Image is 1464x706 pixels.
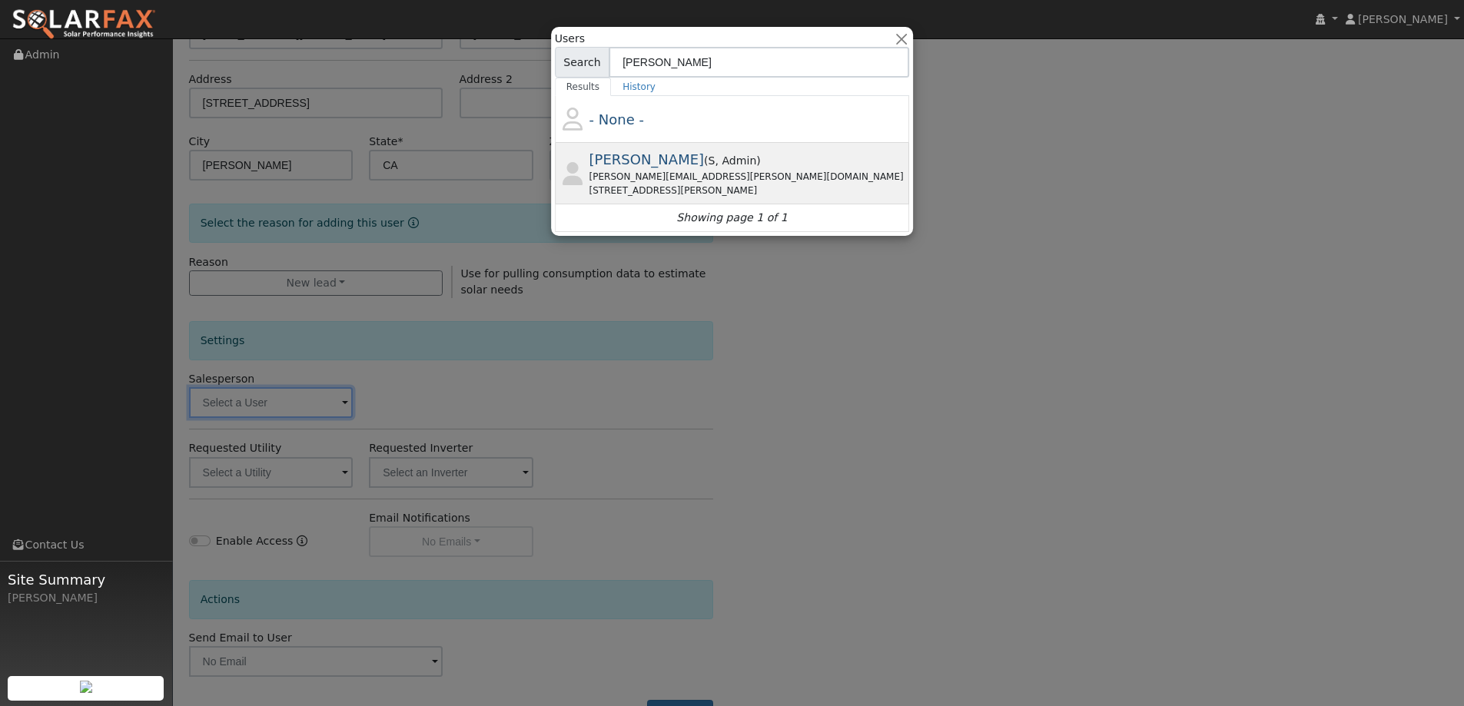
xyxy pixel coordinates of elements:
span: Search [555,47,609,78]
a: Results [555,78,612,96]
span: Admin [715,154,757,167]
div: [STREET_ADDRESS][PERSON_NAME] [589,184,907,197]
span: Site Summary [8,569,164,590]
span: Salesperson [709,154,715,167]
span: Users [555,31,585,47]
span: [PERSON_NAME] [589,151,705,167]
div: [PERSON_NAME][EMAIL_ADDRESS][PERSON_NAME][DOMAIN_NAME] [589,170,907,184]
div: [PERSON_NAME] [8,590,164,606]
img: SolarFax [12,8,156,41]
img: retrieve [80,681,92,693]
span: - None - [589,111,644,128]
span: [PERSON_NAME] [1358,13,1448,25]
span: ( ) [704,154,761,167]
i: Showing page 1 of 1 [676,210,787,226]
a: History [611,78,667,96]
